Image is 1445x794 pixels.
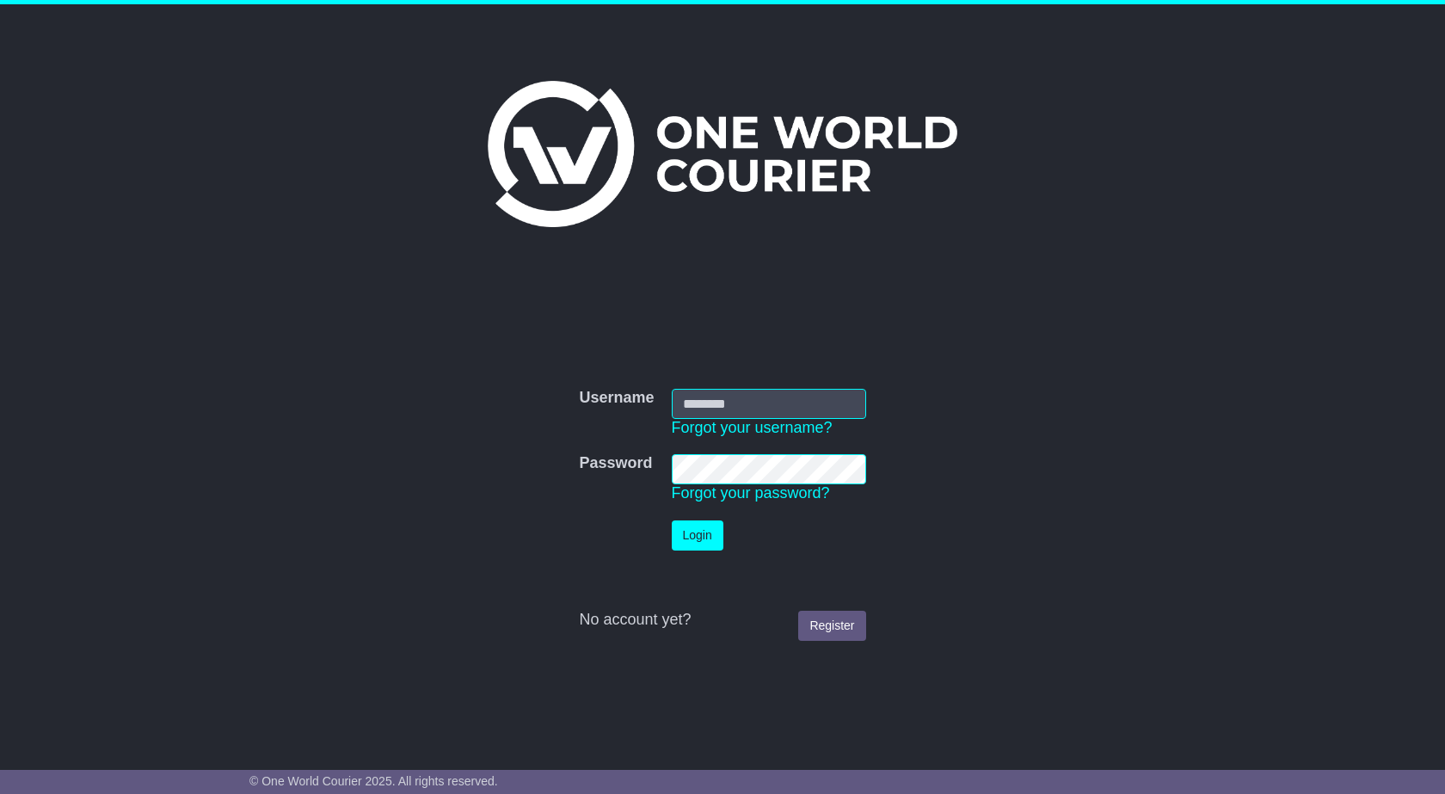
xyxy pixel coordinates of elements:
a: Forgot your password? [672,484,830,502]
div: No account yet? [579,611,865,630]
span: © One World Courier 2025. All rights reserved. [249,774,498,788]
a: Register [798,611,865,641]
label: Password [579,454,652,473]
button: Login [672,520,723,551]
a: Forgot your username? [672,419,833,436]
label: Username [579,389,654,408]
img: One World [488,81,957,227]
